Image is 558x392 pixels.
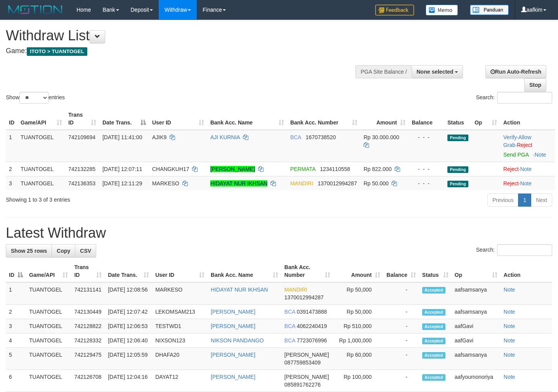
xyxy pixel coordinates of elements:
[65,108,99,130] th: Trans ID: activate to sort column ascending
[504,287,515,293] a: Note
[6,162,17,176] td: 2
[284,352,329,358] span: [PERSON_NAME]
[297,309,327,315] span: Copy 0391473888 to clipboard
[6,176,17,190] td: 3
[364,180,389,187] span: Rp 50.000
[504,352,515,358] a: Note
[444,108,471,130] th: Status
[152,348,208,370] td: DHAFA20
[503,134,531,148] span: ·
[284,287,307,293] span: MANDIRI
[6,108,17,130] th: ID
[57,248,70,254] span: Copy
[504,374,515,380] a: Note
[485,65,546,78] a: Run Auto-Refresh
[210,180,268,187] a: HIDAYAT NUR IKHSAN
[208,260,281,282] th: Bank Acc. Name: activate to sort column ascending
[80,248,91,254] span: CSV
[452,370,501,392] td: aafyoumonoriya
[497,244,552,256] input: Search:
[306,134,336,140] span: Copy 1670738520 to clipboard
[503,134,531,148] a: Allow Grab
[297,323,327,329] span: Copy 4062240419 to clipboard
[152,180,179,187] span: MARKESO
[152,166,189,172] span: CHANGKUH17
[26,282,71,305] td: TUANTOGEL
[364,134,399,140] span: Rp 30.000.000
[375,5,414,16] img: Feedback.jpg
[417,69,454,75] span: None selected
[152,319,208,333] td: TESTWD1
[355,65,411,78] div: PGA Site Balance /
[383,282,419,305] td: -
[333,305,383,319] td: Rp 50,000
[447,166,468,173] span: Pending
[26,370,71,392] td: TUANTOGEL
[333,348,383,370] td: Rp 60,000
[17,108,65,130] th: Game/API: activate to sort column ascending
[68,180,95,187] span: 742136353
[102,134,142,140] span: [DATE] 11:41:00
[500,130,555,162] td: · ·
[105,348,152,370] td: [DATE] 12:05:59
[476,244,552,256] label: Search:
[320,166,350,172] span: Copy 1234110558 to clipboard
[102,166,142,172] span: [DATE] 12:07:11
[476,92,552,104] label: Search:
[383,333,419,348] td: -
[6,92,65,104] label: Show entries
[452,282,501,305] td: aafsamsanya
[71,333,105,348] td: 742128332
[531,193,552,207] a: Next
[6,370,26,392] td: 6
[284,382,321,388] span: Copy 085891762276 to clipboard
[383,260,419,282] th: Balance: activate to sort column ascending
[75,244,96,257] a: CSV
[447,135,468,141] span: Pending
[52,244,75,257] a: Copy
[452,260,501,282] th: Op: activate to sort column ascending
[210,166,255,172] a: [PERSON_NAME]
[152,333,208,348] td: NIXSON123
[504,309,515,315] a: Note
[517,142,532,148] a: Reject
[6,260,26,282] th: ID: activate to sort column descending
[26,319,71,333] td: TUANTOGEL
[497,92,552,104] input: Search:
[17,162,65,176] td: TUANTOGEL
[333,260,383,282] th: Amount: activate to sort column ascending
[452,319,501,333] td: aafGavi
[284,323,295,329] span: BCA
[520,166,532,172] a: Note
[503,134,517,140] a: Verify
[447,181,468,187] span: Pending
[105,319,152,333] td: [DATE] 12:06:53
[284,337,295,344] span: BCA
[211,374,255,380] a: [PERSON_NAME]
[422,352,445,359] span: Accepted
[6,348,26,370] td: 5
[17,176,65,190] td: TUANTOGEL
[68,166,95,172] span: 742132285
[26,305,71,319] td: TUANTOGEL
[333,319,383,333] td: Rp 510,000
[211,337,264,344] a: NIKSON PANDANGO
[535,152,546,158] a: Note
[68,134,95,140] span: 742109694
[211,309,255,315] a: [PERSON_NAME]
[210,134,240,140] a: AJI KURNIA
[152,134,166,140] span: AJIK9
[364,166,392,172] span: Rp 822.000
[211,287,268,293] a: HIDAYAT NUR IKHSAN
[71,282,105,305] td: 742131141
[6,193,227,204] div: Showing 1 to 3 of 3 entries
[211,352,255,358] a: [PERSON_NAME]
[284,359,321,366] span: Copy 087759853409 to clipboard
[504,323,515,329] a: Note
[105,370,152,392] td: [DATE] 12:04:16
[422,287,445,294] span: Accepted
[99,108,149,130] th: Date Trans.: activate to sort column descending
[500,162,555,176] td: ·
[333,282,383,305] td: Rp 50,000
[518,193,531,207] a: 1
